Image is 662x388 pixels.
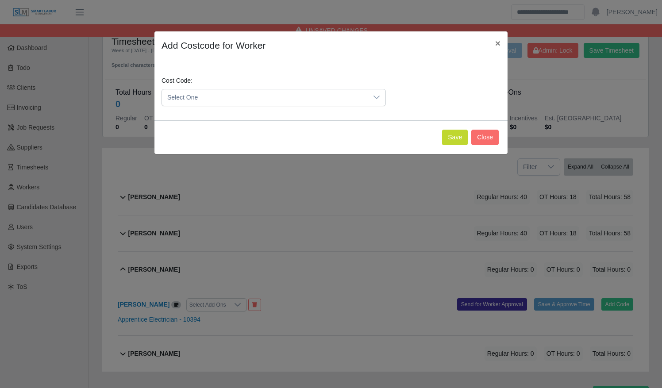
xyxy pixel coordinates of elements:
button: Save [442,130,468,145]
button: Close [471,130,499,145]
span: Select One [162,89,368,106]
label: Cost Code: [162,76,192,85]
button: Close [488,31,508,55]
h4: Add Costcode for Worker [162,38,266,53]
span: × [495,38,500,48]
